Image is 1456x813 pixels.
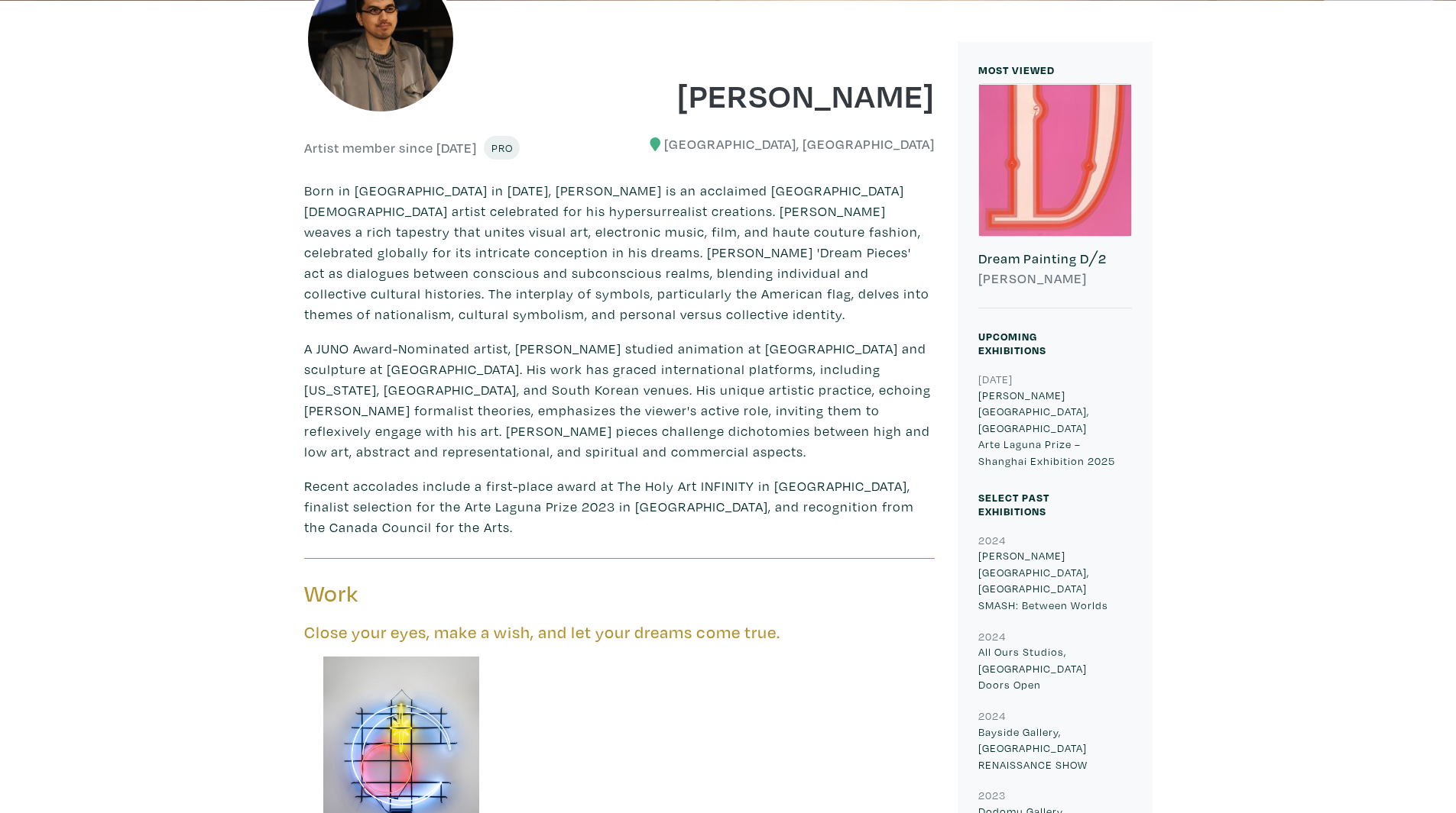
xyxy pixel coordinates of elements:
h5: Close your eyes, make a wish, and let your dreams come true. [304,622,935,643]
h6: [GEOGRAPHIC_DATA], [GEOGRAPHIC_DATA] [631,136,935,153]
small: Upcoming Exhibitions [978,329,1046,357]
h6: Dream Painting D╱2 [978,250,1132,267]
small: Select Past Exhibitions [978,490,1049,518]
small: 2024 [978,629,1006,644]
h3: Work [304,579,608,608]
p: Recent accolades include a first-place award at The Holy Art INFINITY in [GEOGRAPHIC_DATA], final... [304,476,935,537]
h6: [PERSON_NAME] [978,270,1132,287]
small: 2023 [978,788,1006,802]
h1: [PERSON_NAME] [631,74,935,115]
small: 2024 [978,533,1006,547]
small: 2024 [978,708,1006,723]
p: A JUNO Award-Nominated artist, [PERSON_NAME] studied animation at [GEOGRAPHIC_DATA] and sculpture... [304,338,935,462]
p: [PERSON_NAME][GEOGRAPHIC_DATA], [GEOGRAPHIC_DATA] SMASH: Between Worlds [978,547,1132,613]
a: Dream Painting D╱2 [PERSON_NAME] [978,83,1132,308]
small: [DATE] [978,372,1013,386]
p: [PERSON_NAME][GEOGRAPHIC_DATA], [GEOGRAPHIC_DATA] Arte Laguna Prize – Shanghai Exhibition 2025 [978,387,1132,469]
p: Born in [GEOGRAPHIC_DATA] in [DATE], [PERSON_NAME] is an acclaimed [GEOGRAPHIC_DATA][DEMOGRAPHIC_... [304,180,935,324]
small: MOST VIEWED [978,63,1055,77]
h6: Artist member since [DATE] [304,140,477,156]
p: All Ours Studios, [GEOGRAPHIC_DATA] Doors Open [978,644,1132,693]
span: Pro [491,140,513,155]
p: Bayside Gallery, [GEOGRAPHIC_DATA] RENAISSANCE SHOW [978,724,1132,773]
